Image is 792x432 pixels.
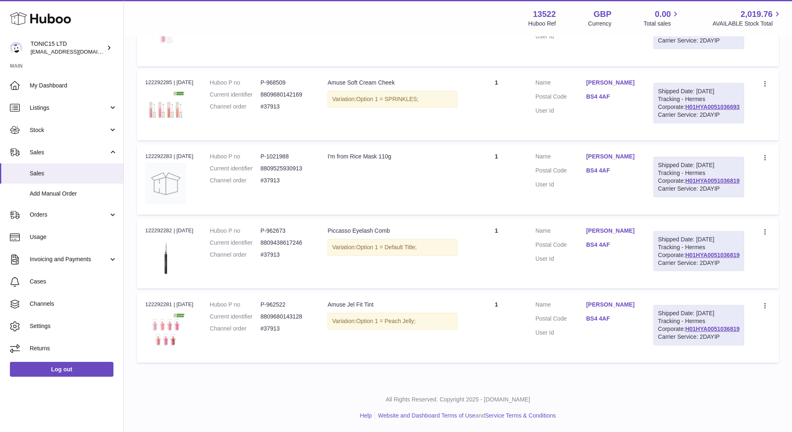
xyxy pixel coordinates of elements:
dt: Postal Code [535,167,586,177]
td: 1 [466,293,527,362]
div: 122292283 | [DATE] [145,153,193,160]
td: 1 [466,219,527,288]
dd: P-968509 [260,79,311,87]
a: BS4 4AF [586,167,637,175]
div: Amuse Jel Fit Tint [328,301,457,309]
dd: 8809438617246 [260,239,311,247]
dt: Current identifier [210,165,261,172]
dd: #37913 [260,103,311,111]
dt: Channel order [210,177,261,184]
dd: #37913 [260,251,311,259]
dd: #37913 [260,325,311,333]
a: BS4 4AF [586,241,637,249]
strong: GBP [594,9,611,20]
span: Settings [30,322,117,330]
div: Carrier Service: 2DAYIP [658,37,740,45]
div: I'm from Rice Mask 110g [328,153,457,161]
div: Carrier Service: 2DAYIP [658,185,740,193]
div: Variation: [328,313,457,330]
dt: Huboo P no [210,301,261,309]
span: My Dashboard [30,82,117,90]
div: Shipped Date: [DATE] [658,309,740,317]
div: Piccasso Eyelash Comb [328,227,457,235]
dt: Huboo P no [210,153,261,161]
a: H01HYA0051036693 [685,104,740,110]
a: Website and Dashboard Terms of Use [378,412,475,419]
dt: Postal Code [535,315,586,325]
div: 122292285 | [DATE] [145,79,193,86]
div: Shipped Date: [DATE] [658,161,740,169]
div: Carrier Service: 2DAYIP [658,333,740,341]
span: Usage [30,233,117,241]
div: Variation: [328,91,457,108]
dt: User Id [535,181,586,189]
a: Service Terms & Conditions [485,412,556,419]
span: AVAILABLE Stock Total [712,20,782,28]
div: Currency [588,20,612,28]
dt: Postal Code [535,93,586,103]
a: H01HYA0051036819 [685,326,740,332]
dd: 8809680143128 [260,313,311,321]
dt: Current identifier [210,91,261,99]
div: Tracking - Hermes Corporate: [653,231,744,271]
div: Tracking - Hermes Corporate: [653,305,744,345]
a: 0.00 Total sales [643,9,680,28]
span: [EMAIL_ADDRESS][DOMAIN_NAME] [31,48,121,55]
dt: Huboo P no [210,227,261,235]
div: 122292282 | [DATE] [145,227,193,234]
div: 122292281 | [DATE] [145,301,193,308]
dt: Channel order [210,103,261,111]
a: [PERSON_NAME] [586,153,637,161]
dt: User Id [535,107,586,115]
dd: P-962673 [260,227,311,235]
img: no-photo.jpg [145,163,186,204]
div: Huboo Ref [528,20,556,28]
img: PiccassoEyelashComb.jpg [145,237,186,278]
div: Shipped Date: [DATE] [658,236,740,243]
dt: Name [535,227,586,237]
div: Tracking - Hermes Corporate: [653,157,744,197]
span: Option 1 = SPRINKLES; [356,96,418,102]
a: [PERSON_NAME] [586,79,637,87]
span: Returns [30,345,117,352]
dt: Name [535,79,586,89]
p: All Rights Reserved. Copyright 2025 - [DOMAIN_NAME] [130,396,785,404]
dt: User Id [535,33,586,40]
a: [PERSON_NAME] [586,301,637,309]
div: Variation: [328,239,457,256]
a: 2,019.76 AVAILABLE Stock Total [712,9,782,28]
span: Add Manual Order [30,190,117,198]
a: H01HYA0051036819 [685,252,740,258]
a: Help [360,412,372,419]
a: [PERSON_NAME] [586,227,637,235]
img: pamper@tonic15.com [10,42,22,54]
div: TONIC15 LTD [31,40,105,56]
span: Orders [30,211,108,219]
dt: Current identifier [210,239,261,247]
img: AmuseSoftCreamCheek-min.jpg [145,89,186,130]
td: 1 [466,144,527,214]
span: Total sales [643,20,680,28]
span: Stock [30,126,108,134]
a: BS4 4AF [586,93,637,101]
span: Channels [30,300,117,308]
dt: Current identifier [210,313,261,321]
li: and [375,412,556,420]
dt: Postal Code [535,241,586,251]
a: Log out [10,362,113,377]
dt: Name [535,153,586,163]
dd: #37913 [260,177,311,184]
dt: Channel order [210,251,261,259]
dt: Huboo P no [210,79,261,87]
span: 0.00 [655,9,671,20]
div: Amuse Soft Cream Cheek [328,79,457,87]
dd: 8809680142169 [260,91,311,99]
dt: User Id [535,329,586,337]
span: Invoicing and Payments [30,255,108,263]
span: 2,019.76 [740,9,773,20]
span: Cases [30,278,117,286]
dd: P-1021988 [260,153,311,161]
div: Carrier Service: 2DAYIP [658,259,740,267]
dd: 8809525930913 [260,165,311,172]
img: AmuseJelFitTint.jpg [145,311,186,352]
